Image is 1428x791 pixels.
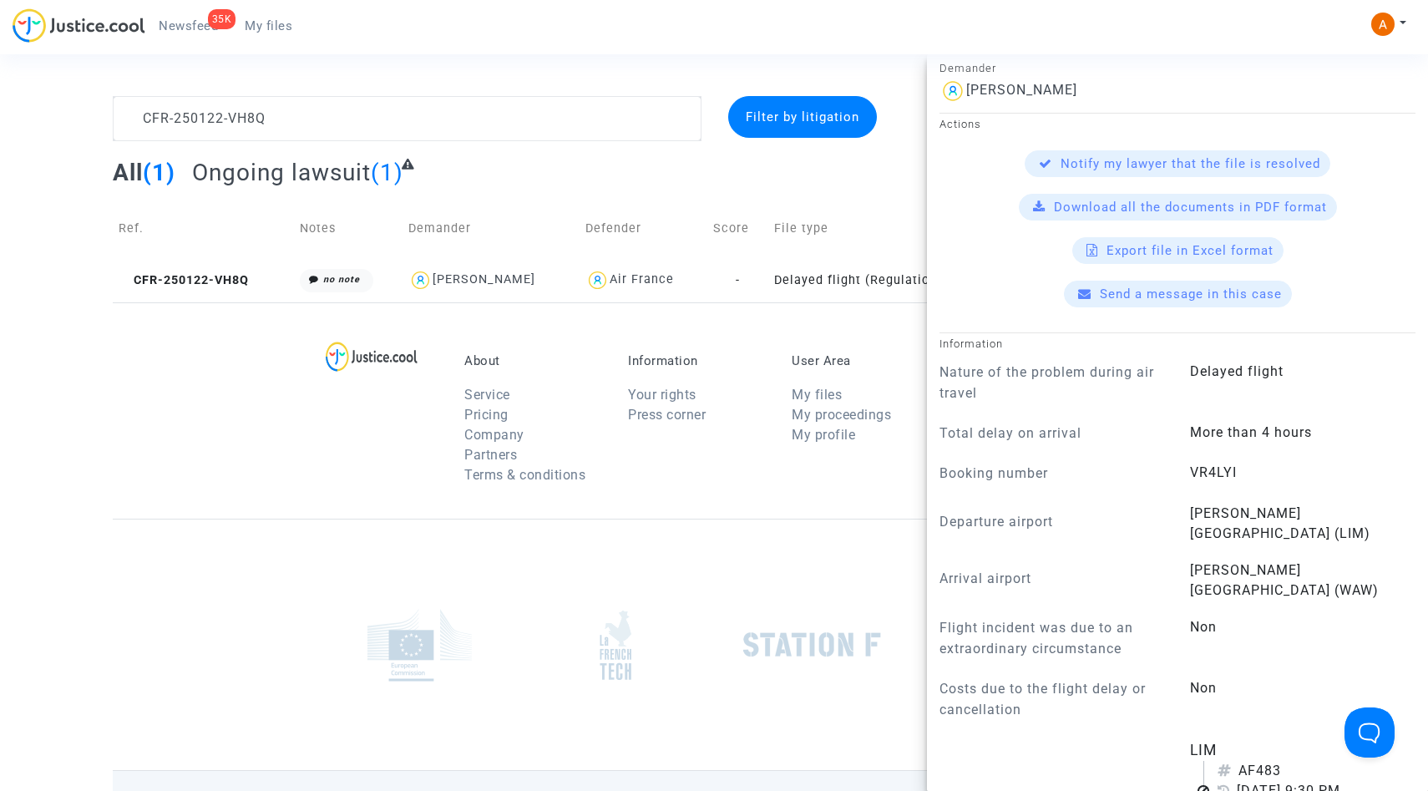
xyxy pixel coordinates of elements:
[208,9,236,29] div: 35K
[143,159,175,186] span: (1)
[628,387,696,403] a: Your rights
[939,568,1165,589] p: Arrival airport
[464,427,524,443] a: Company
[294,199,403,258] td: Notes
[326,342,418,372] img: logo-lg.svg
[1190,505,1370,541] span: [PERSON_NAME][GEOGRAPHIC_DATA] (LIM)
[736,273,740,287] span: -
[939,423,1165,444] p: Total delay on arrival
[464,387,510,403] a: Service
[939,511,1165,532] p: Departure airport
[768,258,982,302] td: Delayed flight (Regulation EC 261/2004)
[192,159,371,186] span: Ongoing lawsuit
[628,353,767,368] p: Information
[1190,424,1312,440] span: More than 4 hours
[939,62,996,74] small: Demander
[1344,707,1395,758] iframe: Help Scout Beacon - Open
[743,632,881,657] img: stationf.png
[966,82,1077,98] div: [PERSON_NAME]
[408,268,433,292] img: icon-user.svg
[464,447,517,463] a: Partners
[464,353,603,368] p: About
[610,272,674,286] div: Air France
[1106,243,1274,258] span: Export file in Excel format
[1054,200,1327,215] span: Download all the documents in PDF format
[707,199,768,258] td: Score
[245,18,292,33] span: My files
[939,78,966,104] img: icon-user.svg
[1218,761,1399,781] div: AF483
[1190,739,1399,761] div: LIM
[113,199,294,258] td: Ref.
[628,407,706,423] a: Press corner
[746,109,859,124] span: Filter by litigation
[367,609,472,682] img: europe_commision.png
[464,407,509,423] a: Pricing
[585,268,610,292] img: icon-user.svg
[1190,562,1379,598] span: [PERSON_NAME][GEOGRAPHIC_DATA] (WAW)
[1371,13,1395,36] img: ACg8ocKVT9zOMzNaKO6PaRkgDqk03EFHy1P5Y5AL6ZaxNjCEAprSaQ=s96-c
[768,199,982,258] td: File type
[119,273,249,287] span: CFR-250122-VH8Q
[792,407,891,423] a: My proceedings
[1100,286,1282,302] span: Send a message in this case
[464,467,585,483] a: Terms & conditions
[231,13,306,38] a: My files
[939,463,1165,484] p: Booking number
[1190,464,1237,480] span: VR4LYI
[403,199,580,258] td: Demander
[792,427,855,443] a: My profile
[145,13,231,38] a: 35KNewsfeed
[939,337,1003,350] small: Information
[1190,363,1284,379] span: Delayed flight
[939,118,981,130] small: Actions
[1190,619,1217,635] span: Non
[600,610,631,681] img: french_tech.png
[792,353,930,368] p: User Area
[939,617,1165,659] p: Flight incident was due to an extraordinary circumstance
[323,274,360,285] i: no note
[1061,156,1320,171] span: Notify my lawyer that the file is resolved
[13,8,145,43] img: jc-logo.svg
[1190,680,1217,696] span: Non
[371,159,403,186] span: (1)
[159,18,218,33] span: Newsfeed
[580,199,707,258] td: Defender
[433,272,535,286] div: [PERSON_NAME]
[939,678,1165,720] p: Costs due to the flight delay or cancellation
[113,159,143,186] span: All
[939,362,1165,403] p: Nature of the problem during air travel
[792,387,842,403] a: My files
